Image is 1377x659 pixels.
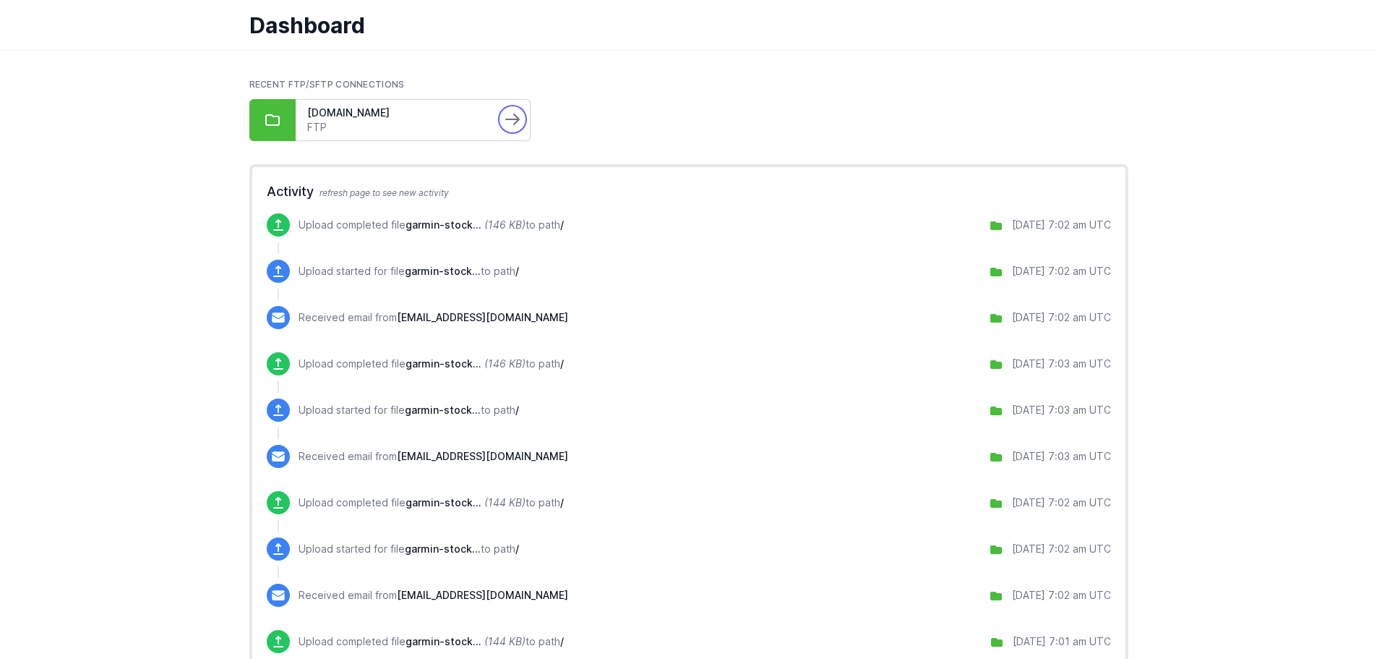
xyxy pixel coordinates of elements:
i: (144 KB) [484,635,526,647]
i: (146 KB) [484,357,526,370]
p: Upload started for file to path [299,264,519,279]
div: [DATE] 7:02 am UTC [1012,588,1111,603]
span: garmin-stock.csv [406,635,481,647]
div: [DATE] 7:02 am UTC [1012,496,1111,510]
p: Upload completed file to path [299,496,564,510]
span: [EMAIL_ADDRESS][DOMAIN_NAME] [397,311,568,323]
h2: Activity [267,182,1111,202]
span: garmin-stock.csv [405,404,481,416]
div: [DATE] 7:03 am UTC [1012,403,1111,417]
p: Upload completed file to path [299,357,564,371]
i: (146 KB) [484,218,526,231]
span: [EMAIL_ADDRESS][DOMAIN_NAME] [397,589,568,601]
iframe: Drift Widget Chat Controller [1305,587,1360,642]
div: [DATE] 7:03 am UTC [1012,357,1111,371]
span: garmin-stock.csv [405,265,481,277]
div: [DATE] 7:03 am UTC [1012,449,1111,464]
h1: Dashboard [249,12,1117,38]
div: [DATE] 7:02 am UTC [1012,310,1111,325]
span: garmin-stock.csv [406,496,481,509]
div: [DATE] 7:02 am UTC [1012,542,1111,556]
span: refresh page to see new activity [319,187,449,198]
p: Upload started for file to path [299,403,519,417]
span: [EMAIL_ADDRESS][DOMAIN_NAME] [397,450,568,462]
p: Upload started for file to path [299,542,519,556]
span: / [560,218,564,231]
div: [DATE] 7:02 am UTC [1012,264,1111,279]
a: [DOMAIN_NAME] [307,106,489,120]
span: garmin-stock.csv [405,543,481,555]
p: Received email from [299,310,568,325]
span: / [515,265,519,277]
span: / [560,635,564,647]
p: Received email from [299,588,568,603]
span: / [515,543,519,555]
a: FTP [307,120,489,135]
p: Upload completed file to path [299,634,564,649]
span: / [560,357,564,370]
p: Upload completed file to path [299,218,564,232]
span: garmin-stock.csv [406,357,481,370]
i: (144 KB) [484,496,526,509]
span: garmin-stock.csv [406,218,481,231]
p: Received email from [299,449,568,464]
h2: Recent FTP/SFTP Connections [249,79,1128,90]
div: [DATE] 7:01 am UTC [1013,634,1111,649]
div: [DATE] 7:02 am UTC [1012,218,1111,232]
span: / [515,404,519,416]
span: / [560,496,564,509]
